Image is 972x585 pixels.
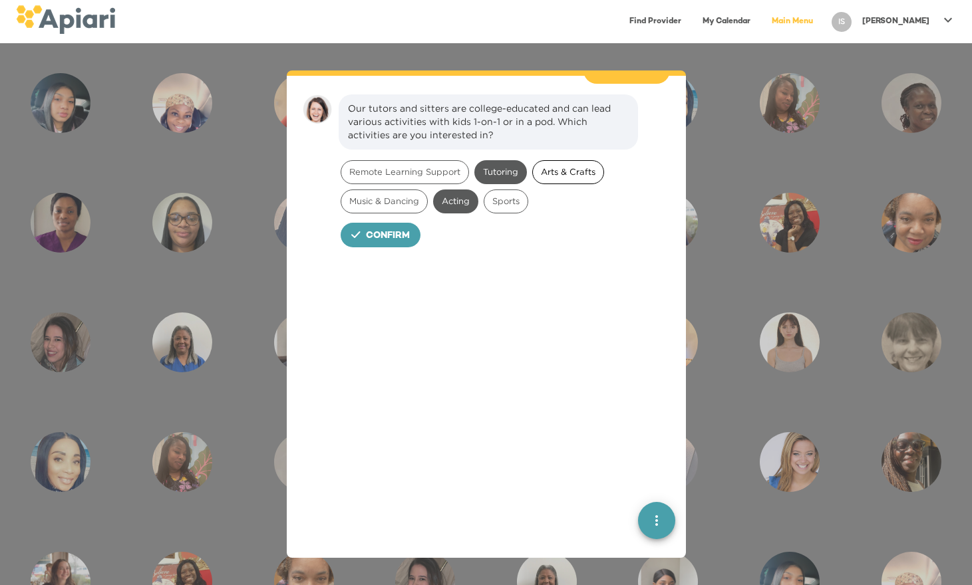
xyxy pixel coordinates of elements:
[484,189,528,213] div: Sports
[764,8,821,35] a: Main Menu
[341,166,468,178] span: Remote Learning Support
[348,102,629,142] div: Our tutors and sitters are college-educated and can lead various activities with kids 1-on-1 or i...
[475,166,526,178] span: Tutoring
[832,12,852,32] div: IS
[474,160,527,184] div: Tutoring
[433,189,478,213] div: Acting
[621,8,689,35] a: Find Provider
[341,195,427,207] span: Music & Dancing
[484,195,528,207] span: Sports
[532,160,604,184] div: Arts & Crafts
[303,94,332,124] img: amy.37686e0395c82528988e.png
[366,228,410,245] span: Confirm
[16,5,115,34] img: logo
[638,502,675,539] button: quick menu
[341,189,428,213] div: Music & Dancing
[341,223,420,248] button: Confirm
[341,160,469,184] div: Remote Learning Support
[434,195,478,207] span: Acting
[862,16,929,27] p: [PERSON_NAME]
[695,8,758,35] a: My Calendar
[533,166,603,178] span: Arts & Crafts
